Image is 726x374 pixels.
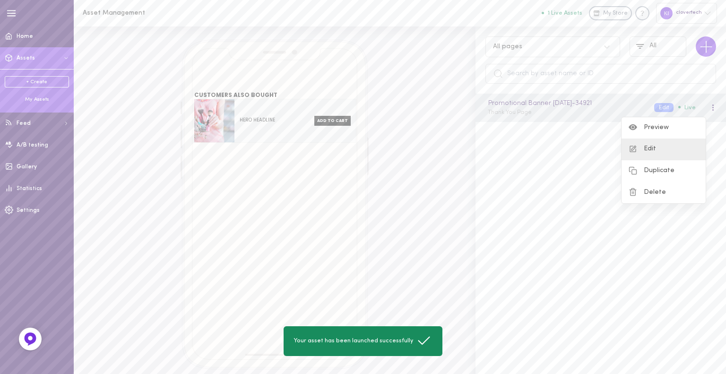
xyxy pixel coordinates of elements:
[493,43,522,50] div: All pages
[488,110,532,115] span: Thank You Page
[17,164,37,170] span: Gallery
[5,96,69,103] div: My Assets
[194,93,356,98] h2: CUSTOMERS ALSO BOUGHT
[589,6,632,20] a: My Store
[656,3,717,23] div: clovertech
[622,139,706,160] div: Edit
[486,98,645,109] div: Promotional Banner [DATE] - 34921
[485,64,716,84] input: Search by asset name or ID
[542,10,582,16] button: 1 Live Assets
[630,36,686,57] button: All
[17,186,42,191] span: Statistics
[603,9,628,18] span: My Store
[17,55,35,61] span: Assets
[678,104,696,111] span: Live
[622,160,706,182] div: Duplicate
[294,337,413,345] span: Your asset has been launched successfully
[17,208,40,213] span: Settings
[17,34,33,39] span: Home
[17,142,48,148] span: A/B testing
[635,6,649,20] div: Knowledge center
[240,117,311,123] span: HERO HEADLINE
[654,103,674,112] button: Edit
[83,9,239,17] h1: Asset Management
[314,116,351,125] div: ADD TO CART
[5,76,69,87] a: + Create
[542,10,589,17] a: 1 Live Assets
[622,117,706,139] div: Preview
[23,332,37,346] img: Feedback Button
[17,121,31,126] span: Feed
[622,182,706,204] div: Delete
